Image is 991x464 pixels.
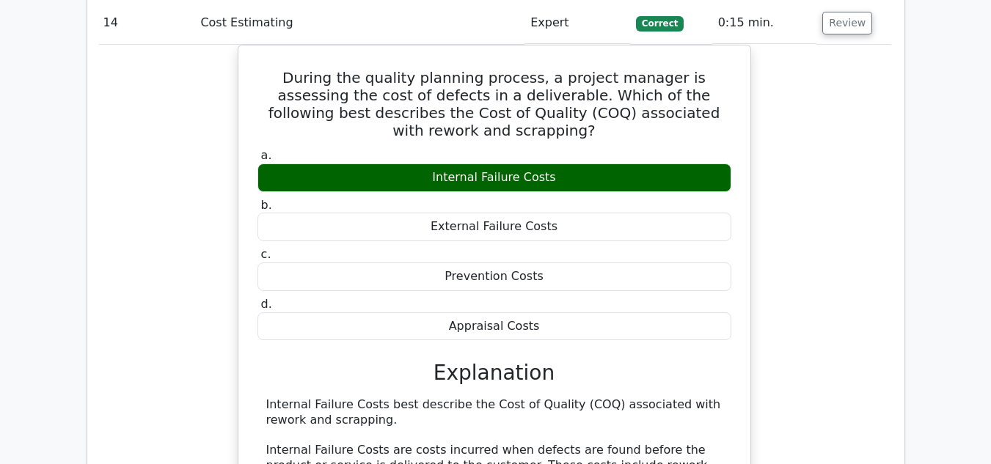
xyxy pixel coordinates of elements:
div: Prevention Costs [257,262,731,291]
td: 14 [98,2,195,44]
span: Correct [636,16,684,31]
span: a. [261,148,272,162]
h3: Explanation [266,361,723,386]
td: Expert [524,2,630,44]
div: Internal Failure Costs [257,163,731,192]
div: External Failure Costs [257,213,731,241]
span: c. [261,247,271,261]
h5: During the quality planning process, a project manager is assessing the cost of defects in a deli... [256,69,733,139]
span: b. [261,198,272,212]
td: 0:15 min. [712,2,817,44]
div: Appraisal Costs [257,312,731,341]
button: Review [822,12,872,34]
td: Cost Estimating [194,2,524,44]
span: d. [261,297,272,311]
